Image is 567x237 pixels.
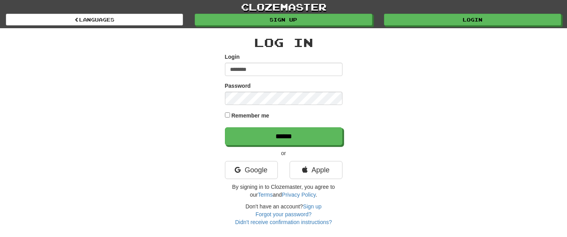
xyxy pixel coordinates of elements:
[6,14,183,25] a: Languages
[231,112,269,119] label: Remember me
[282,192,315,198] a: Privacy Policy
[255,211,312,217] a: Forgot your password?
[225,53,240,61] label: Login
[384,14,561,25] a: Login
[225,149,342,157] p: or
[303,203,321,210] a: Sign up
[225,203,342,226] div: Don't have an account?
[195,14,372,25] a: Sign up
[225,36,342,49] h2: Log In
[235,219,332,225] a: Didn't receive confirmation instructions?
[225,183,342,199] p: By signing in to Clozemaster, you agree to our and .
[225,161,278,179] a: Google
[290,161,342,179] a: Apple
[225,82,251,90] label: Password
[258,192,273,198] a: Terms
